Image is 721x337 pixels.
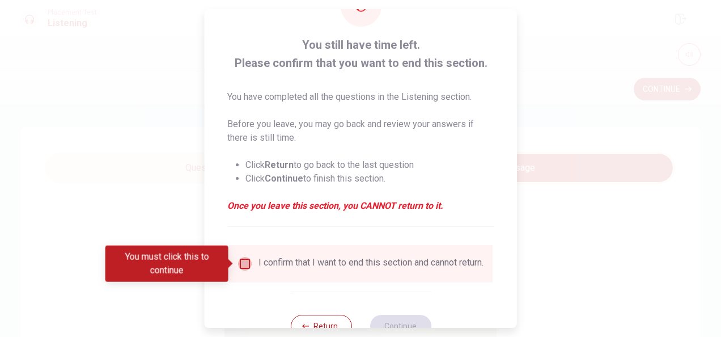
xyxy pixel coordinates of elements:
[265,159,294,170] strong: Return
[227,117,494,145] p: Before you leave, you may go back and review your answers if there is still time.
[245,158,494,172] li: Click to go back to the last question
[265,173,303,184] strong: Continue
[227,199,494,213] em: Once you leave this section, you CANNOT return to it.
[105,246,228,282] div: You must click this to continue
[245,172,494,186] li: Click to finish this section.
[227,36,494,72] span: You still have time left. Please confirm that you want to end this section.
[238,257,252,271] span: You must click this to continue
[258,257,484,271] div: I confirm that I want to end this section and cannot return.
[227,90,494,104] p: You have completed all the questions in the Listening section.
